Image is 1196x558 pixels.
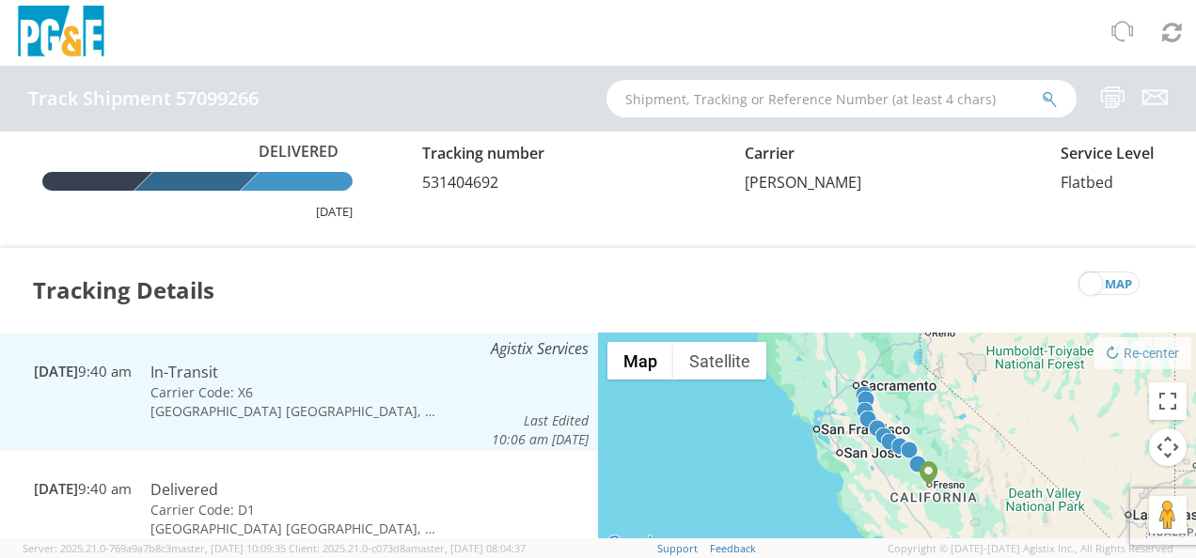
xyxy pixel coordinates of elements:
span: 10:06 am [DATE] [458,430,589,449]
button: Show satellite imagery [673,342,766,380]
button: Re-center [1094,337,1191,369]
h5: Service Level [1061,146,1154,163]
span: [PERSON_NAME] [745,172,861,193]
img: Google [603,532,665,556]
h5: Carrier [745,146,861,163]
span: master, [DATE] 10:09:35 [171,541,286,555]
button: Show street map [607,342,673,380]
span: 9:40 am [34,479,132,498]
button: Toggle fullscreen view [1149,382,1187,420]
td: [GEOGRAPHIC_DATA] [GEOGRAPHIC_DATA], [GEOGRAPHIC_DATA] [141,519,448,538]
span: Flatbed [1061,172,1113,193]
input: Shipment, Tracking or Reference Number (at least 4 chars) [606,80,1077,117]
div: Last Edited [458,411,589,449]
span: [DATE] [34,362,78,380]
span: Delivered [150,479,218,500]
td: [GEOGRAPHIC_DATA] [GEOGRAPHIC_DATA], [GEOGRAPHIC_DATA] [141,402,448,421]
h3: Tracking Details [33,248,214,333]
span: Server: 2025.21.0-769a9a7b8c3 [23,541,286,555]
span: Copyright © [DATE]-[DATE] Agistix Inc., All Rights Reserved [888,541,1173,556]
span: Client: 2025.21.0-c073d8a [289,541,526,555]
img: pge-logo-06675f144f4cfa6a6814.png [14,6,108,61]
span: 9:40 am [34,362,132,380]
span: 531404692 [422,172,498,193]
a: Feedback [710,541,756,555]
span: master, [DATE] 08:04:37 [411,541,526,555]
td: Carrier Code: D1 [141,501,448,519]
a: Support [657,541,698,555]
span: map [1105,272,1132,296]
span: Delivered [249,141,353,163]
h4: Track Shipment 57099266 [28,88,259,109]
a: Open this area in Google Maps (opens a new window) [603,532,665,556]
button: Map camera controls [1149,428,1187,466]
div: [DATE] [42,203,353,221]
td: Carrier Code: X6 [141,383,448,402]
span: [DATE] [34,479,78,498]
span: Agistix Services [491,338,589,359]
span: In-Transit [150,362,218,382]
h5: Tracking number [422,146,544,163]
